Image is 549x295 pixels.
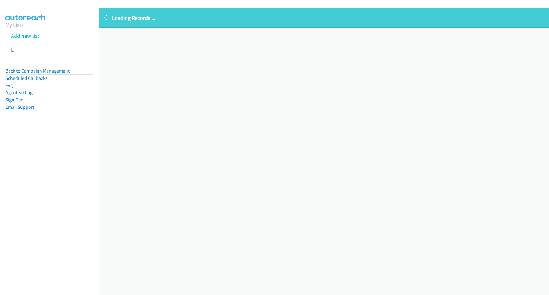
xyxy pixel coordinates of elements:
a: L [11,46,14,53]
a: Sign Out [5,97,23,103]
a: Add new list [11,32,39,39]
a: Scheduled Callbacks [5,75,48,81]
p: Loading Records ... [104,14,544,22]
a: My Lists [5,21,24,28]
a: FAQ [5,83,13,88]
a: Back to Campaign Management [5,68,70,74]
a: Email Support [5,104,34,110]
a: Agent Settings [5,90,35,95]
